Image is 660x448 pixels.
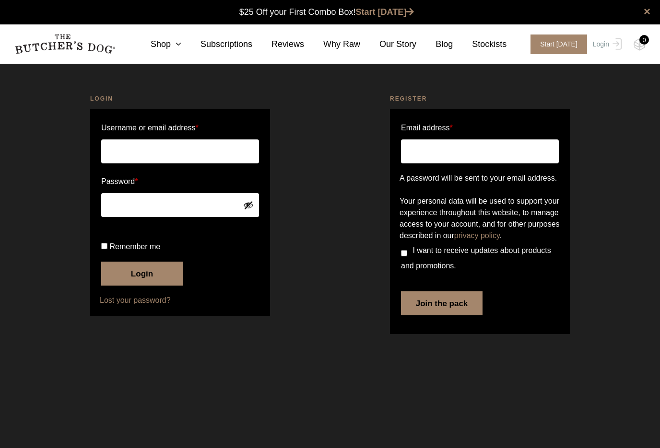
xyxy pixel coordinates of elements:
[109,242,160,251] span: Remember me
[356,7,414,17] a: Start [DATE]
[590,34,622,54] a: Login
[90,94,270,103] h2: Login
[416,38,453,51] a: Blog
[401,120,453,136] label: Email address
[634,38,646,51] img: TBD_Cart-Empty.png
[400,172,560,184] p: A password will be sent to your email address.
[454,231,500,240] a: privacy policy
[400,195,560,241] p: Your personal data will be used to support your experience throughout this website, to manage acc...
[243,200,254,210] button: Show password
[530,34,587,54] span: Start [DATE]
[390,94,570,103] h2: Register
[100,295,260,306] a: Lost your password?
[304,38,360,51] a: Why Raw
[101,262,183,286] button: Login
[101,120,259,136] label: Username or email address
[131,38,181,51] a: Shop
[101,243,107,249] input: Remember me
[252,38,304,51] a: Reviews
[401,250,407,256] input: I want to receive updates about products and promotions.
[401,291,483,315] button: Join the pack
[644,6,650,17] a: close
[101,174,259,189] label: Password
[639,35,649,45] div: 0
[360,38,416,51] a: Our Story
[521,34,590,54] a: Start [DATE]
[453,38,507,51] a: Stockists
[401,246,551,270] span: I want to receive updates about products and promotions.
[181,38,252,51] a: Subscriptions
